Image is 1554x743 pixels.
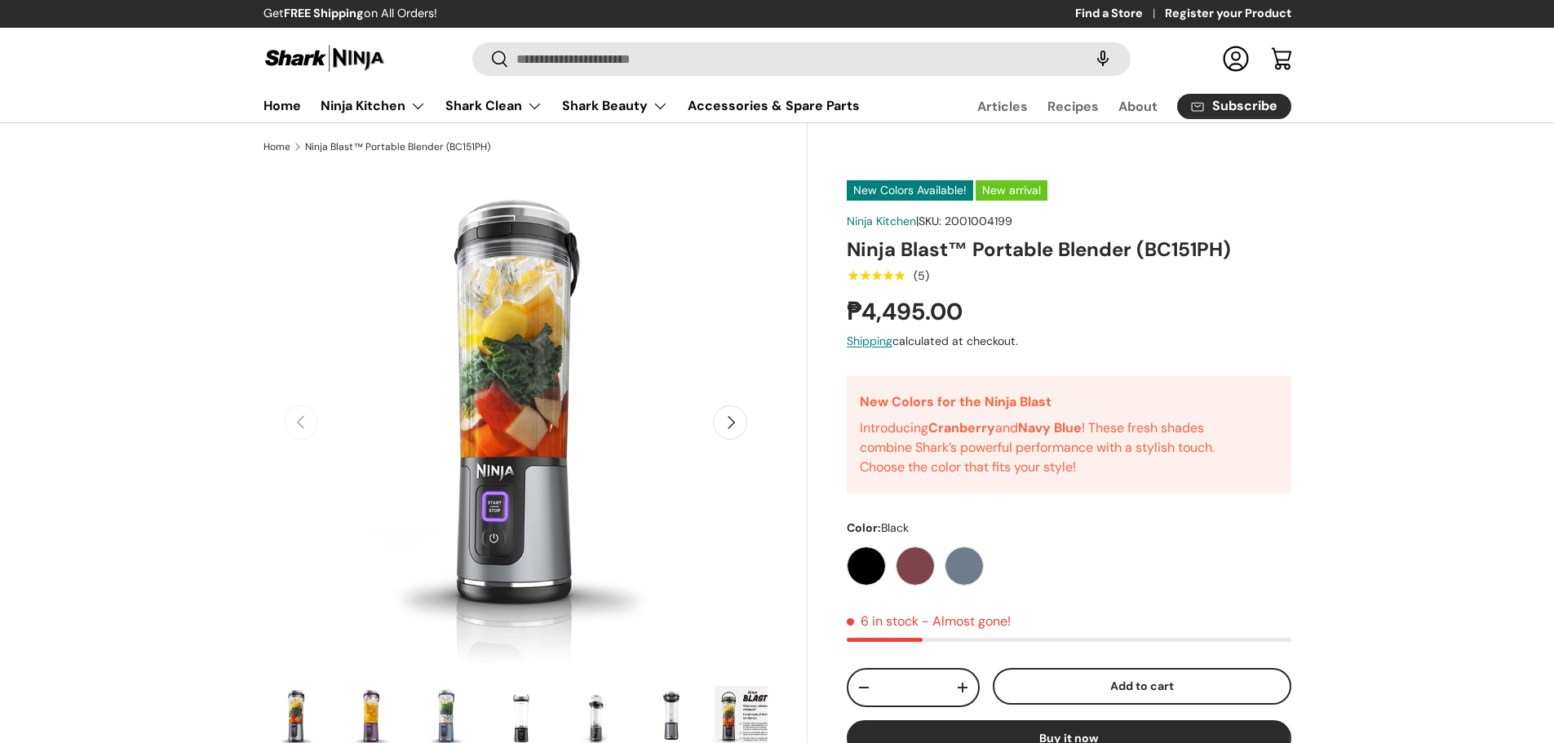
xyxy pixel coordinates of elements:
speech-search-button: Search by voice [1077,41,1129,77]
a: Shipping [847,334,892,348]
strong: Navy Blue [1018,419,1082,436]
div: (5) [914,270,929,282]
a: Subscribe [1177,94,1291,119]
p: Get on All Orders! [263,5,437,23]
div: calculated at checkout. [847,333,1291,350]
span: SKU: [919,214,941,228]
span: 6 in stock [847,613,919,630]
span: New Colors Available! [847,180,973,201]
a: Register your Product [1165,5,1291,23]
button: Add to cart [993,668,1291,705]
span: Black [881,520,909,535]
strong: New Colors for the Ninja Blast [860,393,1051,410]
a: Ninja Kitchen [847,214,916,228]
nav: Primary [263,90,860,122]
a: Accessories & Spare Parts [688,90,860,122]
summary: Shark Clean [436,90,552,122]
a: Home [263,142,290,152]
strong: FREE Shipping [284,6,364,20]
a: Articles [977,91,1028,122]
div: 5.0 out of 5.0 stars [847,268,905,283]
a: About [1118,91,1158,122]
span: 2001004199 [945,214,1012,228]
nav: Breadcrumbs [263,139,808,154]
a: Shark Beauty [562,90,668,122]
a: Ninja Blast™ Portable Blender (BC151PH) [305,142,490,152]
p: - Almost gone! [922,613,1011,630]
span: Subscribe [1212,100,1277,113]
a: Home [263,90,301,122]
a: Recipes [1047,91,1099,122]
legend: Color: [847,520,909,537]
h1: Ninja Blast™ Portable Blender (BC151PH) [847,237,1291,262]
img: Shark Ninja Philippines [263,42,386,74]
summary: Ninja Kitchen [311,90,436,122]
span: ★★★★★ [847,268,905,284]
span: | [916,214,1012,228]
a: Find a Store [1075,5,1165,23]
strong: Cranberry [928,419,995,436]
span: New arrival [976,180,1047,201]
p: Introducing and ! These fresh shades combine Shark’s powerful performance with a stylish touch. C... [860,418,1255,477]
a: Ninja Kitchen [321,90,426,122]
summary: Shark Beauty [552,90,678,122]
nav: Secondary [938,90,1291,122]
strong: ₱4,495.00 [847,296,967,327]
a: Shark Clean [445,90,542,122]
